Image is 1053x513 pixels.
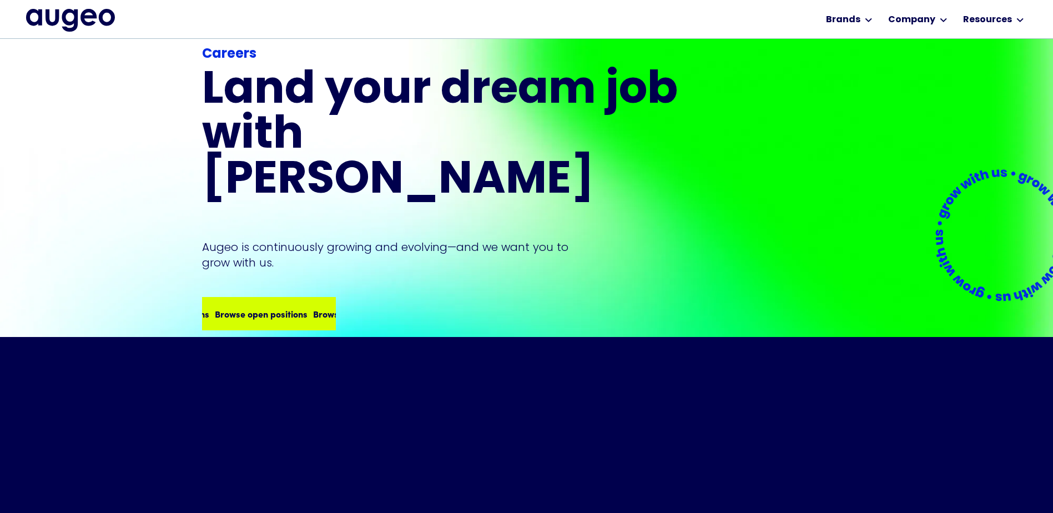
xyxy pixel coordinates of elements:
[963,13,1012,27] div: Resources
[888,13,935,27] div: Company
[202,48,256,61] strong: Careers
[26,9,115,31] img: Augeo's full logo in midnight blue.
[826,13,860,27] div: Brands
[202,297,336,330] a: Browse open positionsBrowse open positions
[164,307,256,320] div: Browse open positions
[262,307,355,320] div: Browse open positions
[202,239,584,270] p: Augeo is continuously growing and evolving—and we want you to grow with us.
[202,69,682,204] h1: Land your dream job﻿ with [PERSON_NAME]
[26,9,115,31] a: home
